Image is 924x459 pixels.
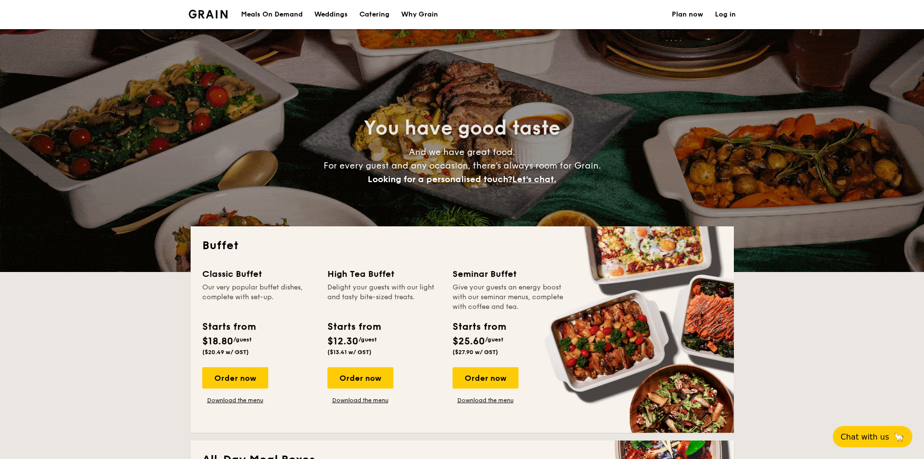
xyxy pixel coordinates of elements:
[327,349,372,356] span: ($13.41 w/ GST)
[189,10,228,18] a: Logotype
[368,174,512,185] span: Looking for a personalised touch?
[202,396,268,404] a: Download the menu
[512,174,556,185] span: Let's chat.
[453,396,519,404] a: Download the menu
[233,336,252,343] span: /guest
[324,147,601,185] span: And we have great food. For every guest and any occasion, there’s always room for Grain.
[358,336,377,343] span: /guest
[841,432,889,442] span: Chat with us
[327,267,441,281] div: High Tea Buffet
[453,283,566,312] div: Give your guests an energy boost with our seminar menus, complete with coffee and tea.
[364,117,560,140] span: You have good taste
[327,367,393,389] div: Order now
[453,336,485,347] span: $25.60
[202,336,233,347] span: $18.80
[453,320,505,334] div: Starts from
[327,396,393,404] a: Download the menu
[327,283,441,312] div: Delight your guests with our light and tasty bite-sized treats.
[893,431,905,442] span: 🦙
[453,267,566,281] div: Seminar Buffet
[202,349,249,356] span: ($20.49 w/ GST)
[202,283,316,312] div: Our very popular buffet dishes, complete with set-up.
[189,10,228,18] img: Grain
[202,320,255,334] div: Starts from
[327,336,358,347] span: $12.30
[833,426,912,447] button: Chat with us🦙
[485,336,503,343] span: /guest
[453,367,519,389] div: Order now
[327,320,380,334] div: Starts from
[453,349,498,356] span: ($27.90 w/ GST)
[202,367,268,389] div: Order now
[202,238,722,254] h2: Buffet
[202,267,316,281] div: Classic Buffet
